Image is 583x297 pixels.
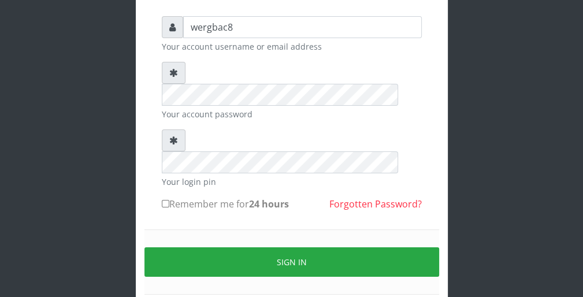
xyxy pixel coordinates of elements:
input: Remember me for24 hours [162,200,169,207]
label: Remember me for [162,197,289,211]
input: Username or email address [183,16,422,38]
small: Your login pin [162,176,422,188]
button: Sign in [144,247,439,277]
a: Forgotten Password? [329,198,422,210]
small: Your account password [162,108,422,120]
small: Your account username or email address [162,40,422,53]
b: 24 hours [249,198,289,210]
